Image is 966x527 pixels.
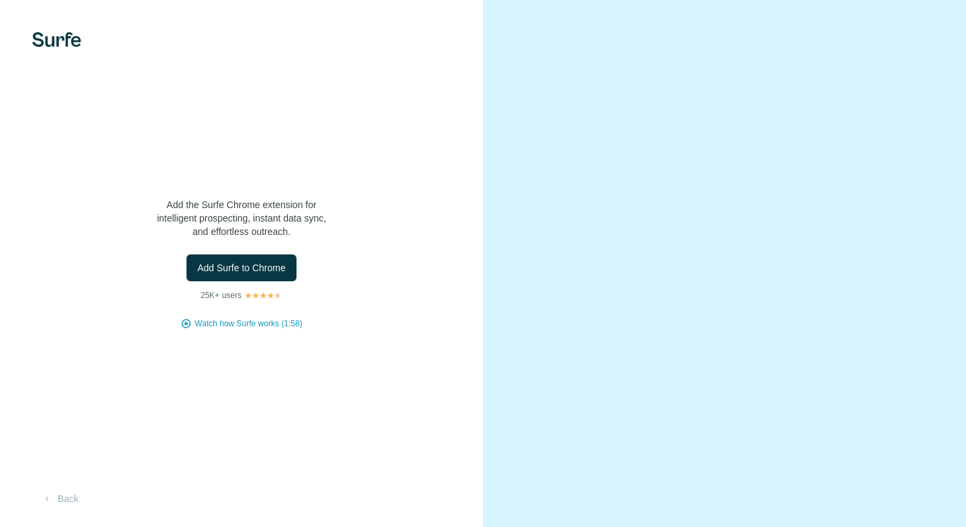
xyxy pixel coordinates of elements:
button: Add Surfe to Chrome [186,254,297,281]
span: Add Surfe to Chrome [197,261,286,275]
button: Watch how Surfe works (1:58) [195,318,302,330]
img: Rating Stars [244,291,282,299]
img: Surfe's logo [32,32,81,47]
button: Back [32,487,88,511]
p: 25K+ users [201,289,241,301]
h1: Let’s bring Surfe to your LinkedIn [107,134,376,187]
p: Add the Surfe Chrome extension for intelligent prospecting, instant data sync, and effortless out... [107,198,376,238]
